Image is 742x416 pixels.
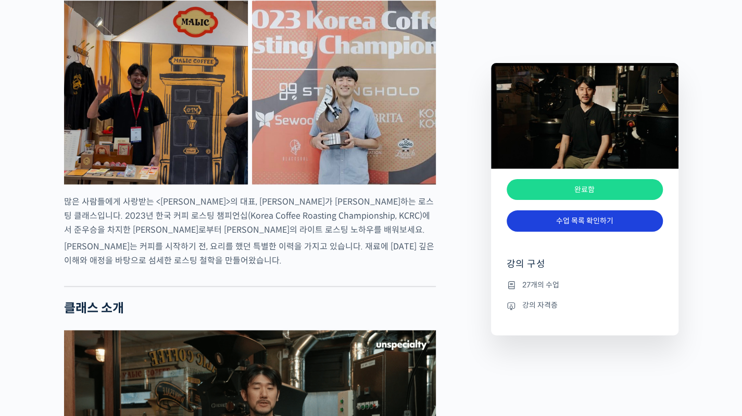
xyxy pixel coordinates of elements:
[64,195,436,237] p: 많은 사람들에게 사랑받는 <[PERSON_NAME]>의 대표, [PERSON_NAME]가 [PERSON_NAME]하는 로스팅 클래스입니다. 2023년 한국 커피 로스팅 챔피언...
[507,279,663,291] li: 27개의 수업
[507,299,663,312] li: 강의 자격증
[507,210,663,232] a: 수업 목록 확인하기
[64,239,436,268] p: [PERSON_NAME]는 커피를 시작하기 전, 요리를 했던 특별한 이력을 가지고 있습니다. 재료에 [DATE] 깊은 이해와 애정을 바탕으로 섬세한 로스팅 철학을 만들어왔습니다.
[134,330,200,356] a: 설정
[64,301,436,316] h2: 클래스 소개
[507,179,663,200] div: 완료함
[161,345,173,354] span: 설정
[95,346,108,354] span: 대화
[507,258,663,279] h4: 강의 구성
[3,330,69,356] a: 홈
[69,330,134,356] a: 대화
[33,345,39,354] span: 홈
